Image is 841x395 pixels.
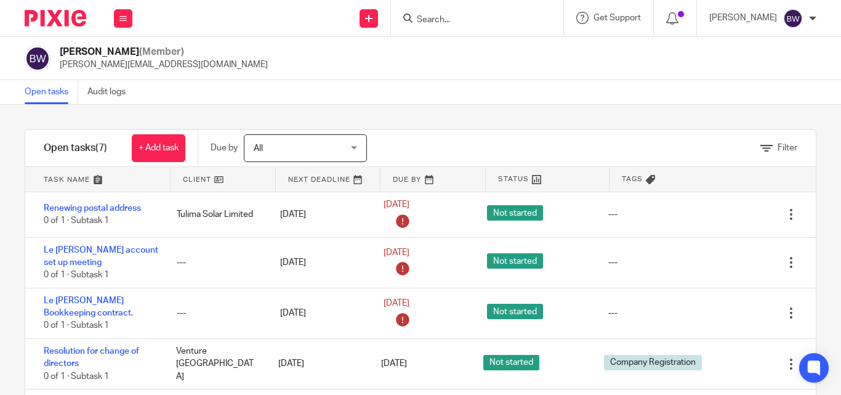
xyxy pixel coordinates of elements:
[594,14,641,22] span: Get Support
[608,208,618,221] div: ---
[622,174,643,184] span: Tags
[604,355,702,370] span: Company Registration
[608,307,618,319] div: ---
[487,253,543,269] span: Not started
[164,339,267,389] div: Venture [GEOGRAPHIC_DATA]
[44,322,109,330] span: 0 of 1 · Subtask 1
[44,372,109,381] span: 0 of 1 · Subtask 1
[266,351,369,376] div: [DATE]
[44,347,139,368] a: Resolution for change of directors
[709,12,777,24] p: [PERSON_NAME]
[139,47,184,57] span: (Member)
[25,10,86,26] img: Pixie
[608,256,618,269] div: ---
[268,250,371,275] div: [DATE]
[211,142,238,154] p: Due by
[44,296,133,317] a: Le [PERSON_NAME] Bookkeeping contract.
[164,250,268,275] div: ---
[44,204,141,213] a: Renewing postal address
[483,355,539,370] span: Not started
[498,174,529,184] span: Status
[44,142,107,155] h1: Open tasks
[381,360,407,369] span: [DATE]
[778,144,797,152] span: Filter
[25,46,50,71] img: svg%3E
[44,246,158,267] a: Le [PERSON_NAME] account set up meeting
[268,202,371,227] div: [DATE]
[164,202,268,227] div: Tulima Solar Limited
[95,143,107,153] span: (7)
[384,248,409,257] span: [DATE]
[384,299,409,307] span: [DATE]
[44,271,109,279] span: 0 of 1 · Subtask 1
[60,46,268,59] h2: [PERSON_NAME]
[87,80,135,104] a: Audit logs
[44,216,109,225] span: 0 of 1 · Subtask 1
[487,205,543,221] span: Not started
[25,80,78,104] a: Open tasks
[60,59,268,71] p: [PERSON_NAME][EMAIL_ADDRESS][DOMAIN_NAME]
[268,301,371,325] div: [DATE]
[384,200,409,209] span: [DATE]
[416,15,526,26] input: Search
[783,9,803,28] img: svg%3E
[132,134,185,162] a: + Add task
[487,304,543,319] span: Not started
[164,301,268,325] div: ---
[254,144,263,153] span: All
